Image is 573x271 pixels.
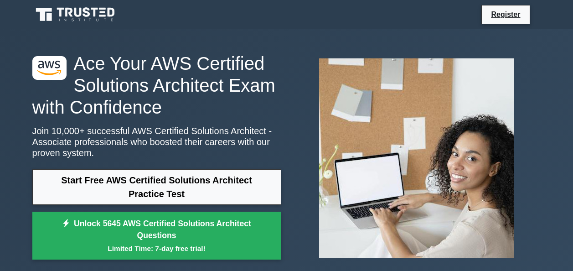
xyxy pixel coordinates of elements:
[32,169,281,205] a: Start Free AWS Certified Solutions Architect Practice Test
[32,125,281,158] p: Join 10,000+ successful AWS Certified Solutions Architect - Associate professionals who boosted t...
[32,212,281,260] a: Unlock 5645 AWS Certified Solutions Architect QuestionsLimited Time: 7-day free trial!
[485,9,526,20] a: Register
[32,52,281,118] h1: Ace Your AWS Certified Solutions Architect Exam with Confidence
[44,243,270,254] small: Limited Time: 7-day free trial!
